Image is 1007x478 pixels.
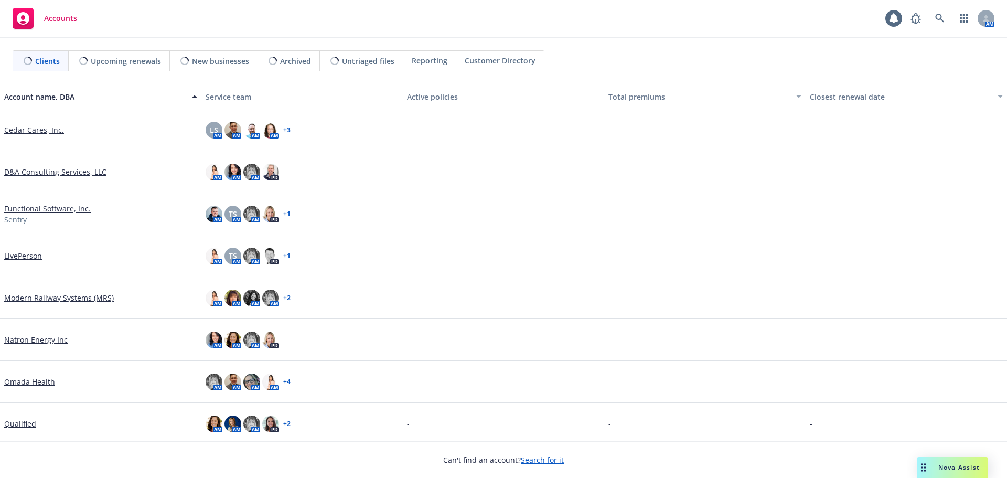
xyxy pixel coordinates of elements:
button: Service team [201,84,403,109]
a: Accounts [8,4,81,33]
a: LivePerson [4,250,42,261]
a: Functional Software, Inc. [4,203,91,214]
img: photo [262,332,279,348]
img: photo [224,416,241,432]
img: photo [243,164,260,180]
span: - [810,166,812,177]
a: Report a Bug [905,8,926,29]
img: photo [206,248,222,264]
span: Archived [280,56,311,67]
span: - [407,208,410,219]
img: photo [262,374,279,390]
img: photo [262,164,279,180]
a: + 2 [283,295,291,301]
a: Switch app [954,8,974,29]
span: Clients [35,56,60,67]
span: - [608,250,611,261]
button: Total premiums [604,84,806,109]
img: photo [206,164,222,180]
span: - [608,418,611,429]
button: Nova Assist [917,457,988,478]
img: photo [262,416,279,432]
img: photo [224,164,241,180]
a: Search [929,8,950,29]
img: photo [224,290,241,306]
a: + 2 [283,421,291,427]
span: Upcoming renewals [91,56,161,67]
img: photo [224,332,241,348]
span: - [407,292,410,303]
span: Customer Directory [465,55,535,66]
span: - [810,250,812,261]
button: Active policies [403,84,604,109]
div: Drag to move [917,457,930,478]
a: Natron Energy Inc [4,334,68,345]
span: - [608,124,611,135]
span: Sentry [4,214,27,225]
span: New businesses [192,56,249,67]
span: - [810,292,812,303]
img: photo [243,206,260,222]
span: Accounts [44,14,77,23]
a: + 1 [283,211,291,217]
div: Closest renewal date [810,91,991,102]
span: Can't find an account? [443,454,564,465]
img: photo [262,290,279,306]
span: Reporting [412,55,447,66]
img: photo [262,248,279,264]
img: photo [206,416,222,432]
img: photo [243,290,260,306]
span: - [608,292,611,303]
span: - [608,334,611,345]
a: Search for it [521,455,564,465]
span: - [407,376,410,387]
span: - [407,334,410,345]
img: photo [206,290,222,306]
span: TS [229,208,237,219]
span: - [810,418,812,429]
img: photo [243,374,260,390]
img: photo [262,122,279,139]
div: Total premiums [608,91,790,102]
img: photo [243,332,260,348]
img: photo [262,206,279,222]
a: Cedar Cares, Inc. [4,124,64,135]
span: - [407,418,410,429]
span: TS [229,250,237,261]
img: photo [206,206,222,222]
span: - [407,250,410,261]
span: LS [210,124,218,135]
a: + 1 [283,253,291,259]
span: Nova Assist [938,463,980,472]
span: - [810,124,812,135]
span: - [810,334,812,345]
span: - [608,166,611,177]
img: photo [243,416,260,432]
img: photo [243,248,260,264]
a: Modern Railway Systems (MRS) [4,292,114,303]
img: photo [206,332,222,348]
img: photo [243,122,260,139]
img: photo [206,374,222,390]
span: - [810,208,812,219]
a: + 3 [283,127,291,133]
span: - [810,376,812,387]
span: - [407,124,410,135]
div: Account name, DBA [4,91,186,102]
div: Service team [206,91,399,102]
a: Omada Health [4,376,55,387]
span: - [608,208,611,219]
button: Closest renewal date [806,84,1007,109]
span: - [608,376,611,387]
a: Qualified [4,418,36,429]
span: - [407,166,410,177]
img: photo [224,122,241,139]
a: D&A Consulting Services, LLC [4,166,106,177]
span: Untriaged files [342,56,394,67]
img: photo [224,374,241,390]
div: Active policies [407,91,600,102]
a: + 4 [283,379,291,385]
